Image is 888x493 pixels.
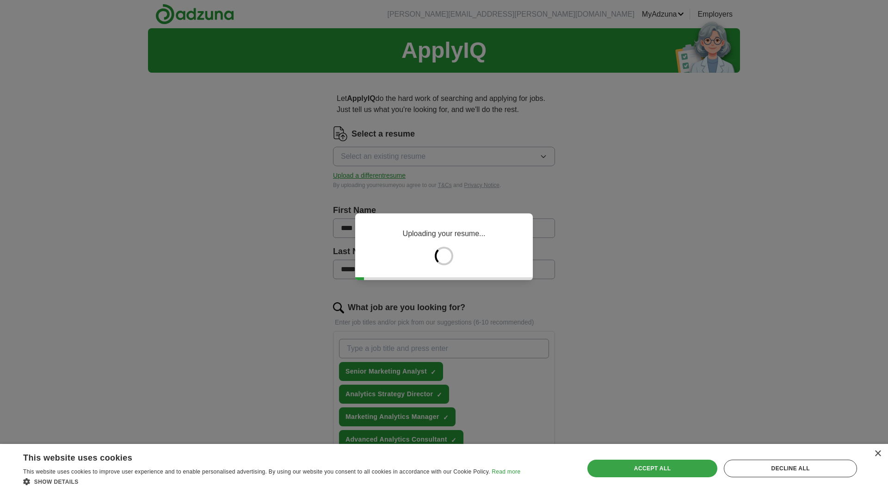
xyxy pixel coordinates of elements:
[34,479,79,485] span: Show details
[724,460,857,477] div: Decline all
[23,477,520,486] div: Show details
[23,449,497,463] div: This website uses cookies
[403,228,486,239] p: Uploading your resume...
[23,468,490,475] span: This website uses cookies to improve user experience and to enable personalised advertising. By u...
[587,460,718,477] div: Accept all
[492,468,520,475] a: Read more, opens a new window
[874,450,881,457] div: Close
